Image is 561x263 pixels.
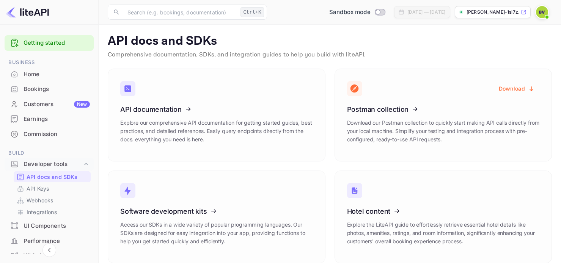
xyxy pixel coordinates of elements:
img: LiteAPI logo [6,6,49,18]
div: Home [5,67,94,82]
div: Getting started [5,35,94,51]
p: API Keys [27,185,49,193]
a: Earnings [5,112,94,126]
div: Performance [24,237,90,246]
div: New [74,101,90,108]
div: Home [24,70,90,79]
div: Ctrl+K [240,7,264,17]
a: CustomersNew [5,97,94,111]
a: API Keys [17,185,88,193]
div: Bookings [5,82,94,97]
span: Business [5,58,94,67]
span: Build [5,149,94,157]
div: Switch to Production mode [326,8,388,17]
button: Download [494,81,539,96]
div: Earnings [24,115,90,124]
div: Developer tools [24,160,82,169]
div: Webhooks [14,195,91,206]
a: Webhooks [17,196,88,204]
div: Commission [24,130,90,139]
button: Collapse navigation [42,243,56,257]
h3: Postman collection [347,105,540,113]
p: API docs and SDKs [108,34,552,49]
p: Explore our comprehensive API documentation for getting started guides, best practices, and detai... [120,119,313,144]
div: Whitelabel [24,252,90,260]
input: Search (e.g. bookings, documentation) [123,5,237,20]
div: UI Components [5,219,94,233]
a: API docs and SDKs [17,173,88,181]
h3: Hotel content [347,207,540,215]
p: Webhooks [27,196,53,204]
a: Commission [5,127,94,141]
p: Access our SDKs in a wide variety of popular programming languages. Our SDKs are designed for eas... [120,221,313,246]
a: Whitelabel [5,249,94,263]
a: Integrations [17,208,88,216]
a: API documentationExplore our comprehensive API documentation for getting started guides, best pra... [108,69,325,161]
div: Commission [5,127,94,142]
a: Getting started [24,39,90,47]
p: [PERSON_NAME]-1si7z.nui... [467,9,519,16]
div: [DATE] — [DATE] [407,9,445,16]
div: Earnings [5,112,94,127]
a: Performance [5,234,94,248]
div: CustomersNew [5,97,94,112]
h3: Software development kits [120,207,313,215]
div: Customers [24,100,90,109]
img: Bryce Veller [536,6,548,18]
div: UI Components [24,222,90,230]
a: Home [5,67,94,81]
div: API Keys [14,183,91,194]
div: Developer tools [5,158,94,171]
h3: API documentation [120,105,313,113]
a: Bookings [5,82,94,96]
div: Performance [5,234,94,249]
span: Sandbox mode [329,8,371,17]
p: Integrations [27,208,57,216]
div: Bookings [24,85,90,94]
p: Comprehensive documentation, SDKs, and integration guides to help you build with liteAPI. [108,50,552,59]
a: UI Components [5,219,94,233]
p: Download our Postman collection to quickly start making API calls directly from your local machin... [347,119,540,144]
div: API docs and SDKs [14,171,91,182]
div: Integrations [14,207,91,218]
p: Explore the LiteAPI guide to effortlessly retrieve essential hotel details like photos, amenities... [347,221,540,246]
p: API docs and SDKs [27,173,78,181]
